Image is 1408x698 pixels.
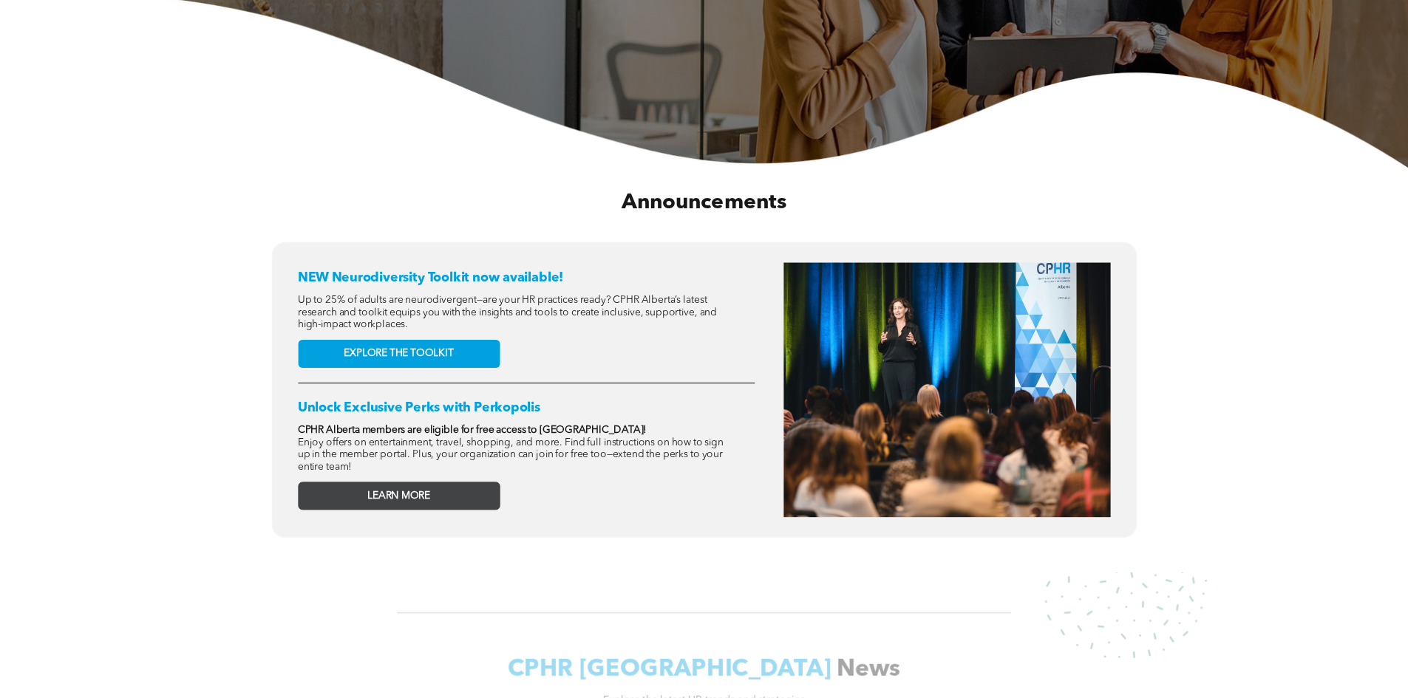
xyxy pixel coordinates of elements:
span: Up to 25% of adults are neurodivergent—are your HR practices ready? CPHR Alberta’s latest researc... [298,295,717,329]
span: Unlock Exclusive Perks with Perkopolis [298,401,540,414]
span: EXPLORE THE TOOLKIT [344,347,453,360]
span: Announcements [622,191,786,212]
strong: CPHR Alberta members are eligible for free access to [GEOGRAPHIC_DATA]! [298,425,647,435]
span: NEW Neurodiversity Toolkit now available! [298,271,563,284]
span: LEARN MORE [367,490,430,502]
a: LEARN MORE [298,482,500,510]
span: Enjoy offers on entertainment, travel, shopping, and more. Find full instructions on how to sign ... [298,437,724,472]
span: News [837,658,900,682]
a: EXPLORE THE TOOLKIT [298,340,500,368]
span: CPHR [GEOGRAPHIC_DATA] [508,658,831,682]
